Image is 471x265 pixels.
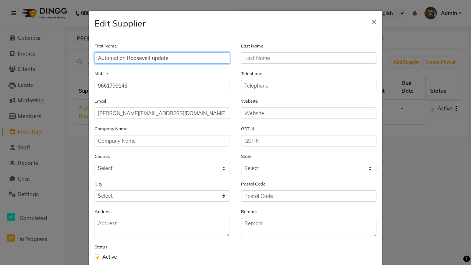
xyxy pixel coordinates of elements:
label: State [241,153,252,160]
label: Remark [241,208,257,215]
label: Company Name [95,126,128,132]
input: Telephone [241,80,376,91]
label: Status [95,244,107,250]
input: Postal Code [241,190,376,202]
input: Website [241,107,376,119]
input: Last Name [241,52,376,64]
label: City [95,181,102,187]
label: Country [95,153,110,160]
label: Address [95,208,111,215]
label: Postal Code [241,181,266,187]
input: Mobile [95,80,230,91]
button: Close [365,11,382,31]
label: Mobile [95,70,108,77]
span: Active [102,253,117,261]
input: GSTIN [241,135,376,146]
input: Email [95,107,230,119]
h4: Edit Supplier [95,17,146,30]
input: Company Name [95,135,230,146]
input: First Name [95,52,230,64]
label: First Name [95,43,117,49]
span: × [371,15,376,26]
label: Website [241,98,258,105]
label: GSTIN [241,126,254,132]
label: Email [95,98,106,105]
label: Last Name [241,43,263,49]
label: Telephone [241,70,262,77]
